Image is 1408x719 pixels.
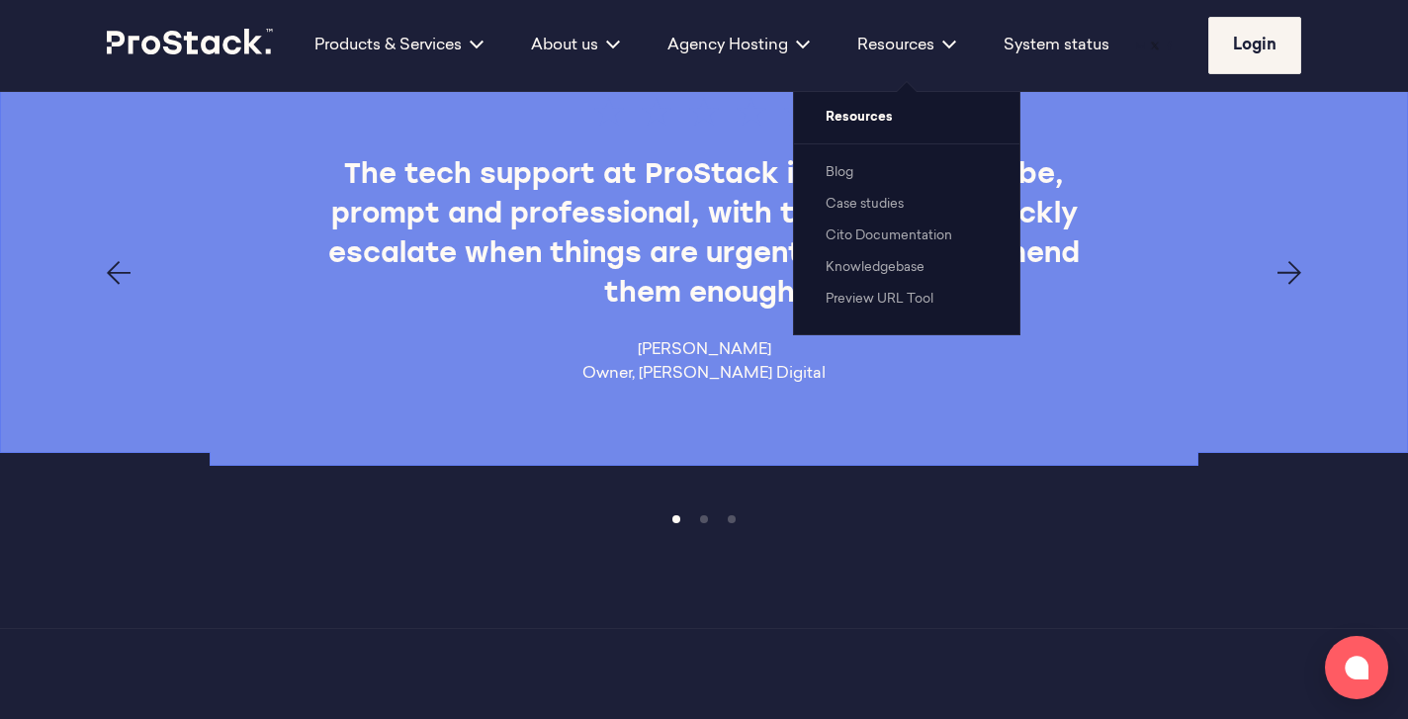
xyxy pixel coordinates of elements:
a: Prostack logo [107,29,275,62]
a: Login [1208,17,1301,74]
span: Login [1233,38,1276,53]
div: About us [507,34,644,57]
button: Next page [1277,261,1301,285]
button: Previous page [107,261,131,285]
div: Products & Services [291,34,507,57]
p: [PERSON_NAME] [582,338,826,362]
div: Resources [834,34,980,57]
button: Item 2 [718,505,746,533]
span: Resources [794,92,1019,143]
a: Knowledgebase [826,261,924,274]
p: The tech support at ProStack is how it should be, prompt and professional, with the ability to qu... [315,156,1092,315]
a: Cito Documentation [826,229,952,242]
a: System status [1004,34,1109,57]
button: Item 0 [662,505,690,533]
p: Owner, [PERSON_NAME] Digital [582,362,826,386]
button: Open chat window [1325,636,1388,699]
button: Item 1 [690,505,718,533]
a: Case studies [826,198,904,211]
a: Preview URL Tool [826,293,933,306]
a: Blog [826,166,853,179]
div: Agency Hosting [644,34,834,57]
